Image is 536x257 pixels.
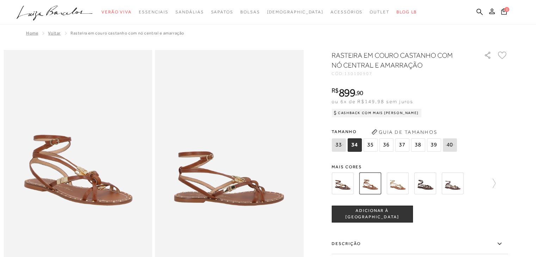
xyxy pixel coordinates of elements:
[267,10,324,14] span: [DEMOGRAPHIC_DATA]
[332,50,464,70] h1: RASTEIRA EM COURO CASTANHO COM NÓ CENTRAL E AMARRAÇÃO
[499,8,509,17] button: 0
[101,6,132,19] a: noSubCategoriesText
[442,173,463,194] img: SANDÁLIA RASTEIRA DE COURO COBRA E DETALHES METÁLICOS
[411,138,425,152] span: 38
[332,206,413,222] button: ADICIONAR À [GEOGRAPHIC_DATA]
[48,31,61,36] a: Voltar
[347,138,362,152] span: 34
[26,31,38,36] a: Home
[332,87,339,94] i: R$
[359,173,381,194] img: RASTEIRA EM COURO CASTANHO COM NÓ CENTRAL E AMARRAÇÃO
[395,138,409,152] span: 37
[332,109,421,117] div: Cashback com Mais [PERSON_NAME]
[211,6,233,19] a: noSubCategoriesText
[332,234,508,254] label: Descrição
[211,10,233,14] span: Sapatos
[332,99,413,104] span: ou 6x de R$149,98 sem juros
[427,138,441,152] span: 39
[355,90,363,96] i: ,
[332,173,353,194] img: RASTEIRA EM COURO CAFÉ COM NÓ CENTRAL E AMARRAÇÃO
[504,7,509,12] span: 0
[139,10,168,14] span: Essenciais
[357,89,363,96] span: 90
[344,71,372,76] span: 130100907
[339,86,355,99] span: 899
[175,6,204,19] a: noSubCategoriesText
[240,6,260,19] a: noSubCategoriesText
[332,138,346,152] span: 33
[414,173,436,194] img: SANDÁLIA RASTEIRA DE COURO CAFÉ E DETALHES METÁLICOS
[331,6,363,19] a: noSubCategoriesText
[396,10,417,14] span: BLOG LB
[139,6,168,19] a: noSubCategoriesText
[240,10,260,14] span: Bolsas
[332,71,473,76] div: CÓD:
[175,10,204,14] span: Sandálias
[267,6,324,19] a: noSubCategoriesText
[70,31,184,36] span: RASTEIRA EM COURO CASTANHO COM NÓ CENTRAL E AMARRAÇÃO
[332,165,508,169] span: Mais cores
[370,6,389,19] a: noSubCategoriesText
[379,138,393,152] span: 36
[387,173,408,194] img: RASTEIRA EM COURO OURO COM NÓ CENTRAL E AMARRAÇÃO
[370,10,389,14] span: Outlet
[101,10,132,14] span: Verão Viva
[443,138,457,152] span: 40
[332,126,458,137] span: Tamanho
[363,138,377,152] span: 35
[369,126,439,138] button: Guia de Tamanhos
[396,6,417,19] a: BLOG LB
[332,208,412,220] span: ADICIONAR À [GEOGRAPHIC_DATA]
[331,10,363,14] span: Acessórios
